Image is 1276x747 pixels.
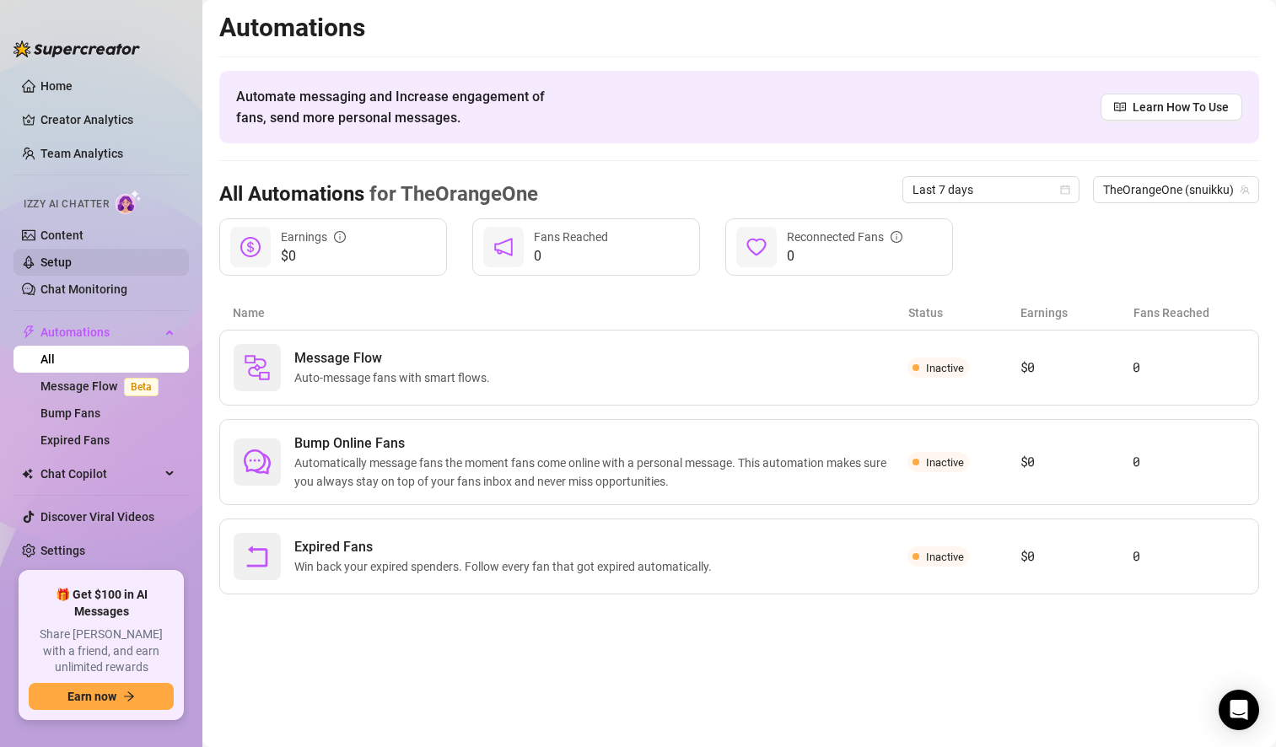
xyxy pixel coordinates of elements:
a: Settings [40,544,85,557]
span: Inactive [926,551,964,563]
span: dollar [240,237,261,257]
span: Bump Online Fans [294,433,907,454]
span: Automatically message fans the moment fans come online with a personal message. This automation m... [294,454,907,491]
span: thunderbolt [22,325,35,339]
a: Bump Fans [40,406,100,420]
span: Izzy AI Chatter [24,196,109,212]
a: Creator Analytics [40,106,175,133]
span: heart [746,237,767,257]
a: Setup [40,255,72,269]
a: Content [40,228,83,242]
span: Last 7 days [913,177,1069,202]
a: Home [40,79,73,93]
article: $0 [1020,546,1133,567]
h2: Automations [219,12,1259,44]
span: Inactive [926,362,964,374]
img: AI Chatter [116,190,142,214]
a: Message FlowBeta [40,379,165,393]
div: Earnings [281,228,346,246]
article: Status [908,304,1020,322]
span: Auto-message fans with smart flows. [294,368,497,387]
a: Expired Fans [40,433,110,447]
span: Automations [40,319,160,346]
article: Fans Reached [1133,304,1246,322]
img: Chat Copilot [22,468,33,480]
article: 0 [1133,452,1245,472]
article: $0 [1020,452,1133,472]
span: arrow-right [123,691,135,702]
a: Learn How To Use [1101,94,1242,121]
span: rollback [244,543,271,570]
span: team [1240,185,1250,195]
img: logo-BBDzfeDw.svg [13,40,140,57]
span: for TheOrangeOne [364,182,538,206]
article: Earnings [1020,304,1133,322]
img: svg%3e [244,354,271,381]
div: Reconnected Fans [787,228,902,246]
span: Learn How To Use [1133,98,1229,116]
span: TheOrangeOne (snuikku) [1103,177,1249,202]
span: comment [244,449,271,476]
article: $0 [1020,357,1133,378]
article: 0 [1133,357,1245,378]
span: Expired Fans [294,537,719,557]
button: Earn nowarrow-right [29,683,174,710]
span: info-circle [891,231,902,243]
div: Open Intercom Messenger [1219,690,1259,730]
a: Discover Viral Videos [40,510,154,524]
span: Inactive [926,456,964,469]
span: read [1114,101,1126,113]
article: Name [233,304,908,322]
span: Fans Reached [534,230,608,244]
a: Chat Monitoring [40,282,127,296]
a: All [40,352,55,366]
article: 0 [1133,546,1245,567]
span: Share [PERSON_NAME] with a friend, and earn unlimited rewards [29,626,174,676]
span: notification [493,237,514,257]
span: calendar [1060,185,1070,195]
span: Earn now [67,690,116,703]
span: 0 [787,246,902,266]
a: Team Analytics [40,147,123,160]
span: Win back your expired spenders. Follow every fan that got expired automatically. [294,557,719,576]
span: $0 [281,246,346,266]
span: Beta [124,378,159,396]
span: info-circle [334,231,346,243]
span: Message Flow [294,348,497,368]
span: 🎁 Get $100 in AI Messages [29,587,174,620]
span: 0 [534,246,608,266]
span: Chat Copilot [40,460,160,487]
h3: All Automations [219,181,538,208]
span: Automate messaging and Increase engagement of fans, send more personal messages. [236,86,561,128]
